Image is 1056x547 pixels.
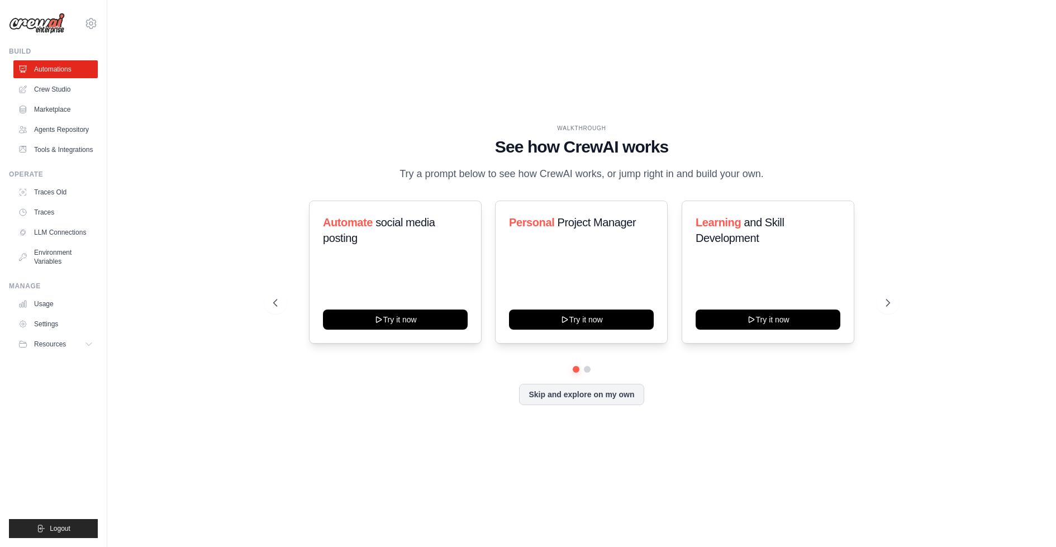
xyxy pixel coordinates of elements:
a: Environment Variables [13,244,98,270]
a: Usage [13,295,98,313]
a: Traces [13,203,98,221]
span: social media posting [323,216,435,244]
span: Automate [323,216,373,229]
div: Operate [9,170,98,179]
button: Logout [9,519,98,538]
button: Try it now [509,310,654,330]
h1: See how CrewAI works [273,137,890,157]
p: Try a prompt below to see how CrewAI works, or jump right in and build your own. [394,166,769,182]
a: Traces Old [13,183,98,201]
div: WALKTHROUGH [273,124,890,132]
span: and Skill Development [696,216,784,244]
a: Settings [13,315,98,333]
a: LLM Connections [13,223,98,241]
span: Personal [509,216,554,229]
button: Skip and explore on my own [519,384,644,405]
a: Crew Studio [13,80,98,98]
a: Marketplace [13,101,98,118]
a: Automations [13,60,98,78]
span: Resources [34,340,66,349]
div: Build [9,47,98,56]
button: Try it now [696,310,840,330]
button: Resources [13,335,98,353]
span: Learning [696,216,741,229]
span: Project Manager [558,216,636,229]
div: Manage [9,282,98,291]
span: Logout [50,524,70,533]
button: Try it now [323,310,468,330]
a: Tools & Integrations [13,141,98,159]
iframe: Chat Widget [1000,493,1056,547]
img: Logo [9,13,65,34]
a: Agents Repository [13,121,98,139]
